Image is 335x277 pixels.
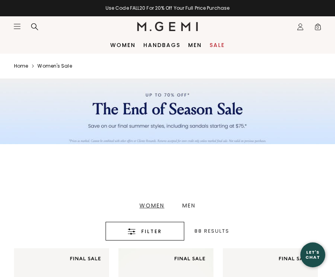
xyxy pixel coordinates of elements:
[66,253,104,265] img: final sale tag
[110,42,136,48] a: Women
[137,22,198,31] img: M.Gemi
[300,250,325,260] div: Let's Chat
[314,24,322,32] span: 0
[14,63,28,69] a: Home
[143,42,180,48] a: Handbags
[13,23,21,30] button: Open site menu
[106,222,184,240] button: Filter
[173,203,205,208] a: Men
[275,253,313,265] img: final sale tag
[171,253,209,265] img: final sale tag
[188,42,202,48] a: Men
[37,63,72,69] a: Women's sale
[182,203,196,208] div: Men
[141,227,162,236] span: Filter
[194,228,229,234] div: 88 Results
[210,42,225,48] a: Sale
[139,203,164,208] div: Women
